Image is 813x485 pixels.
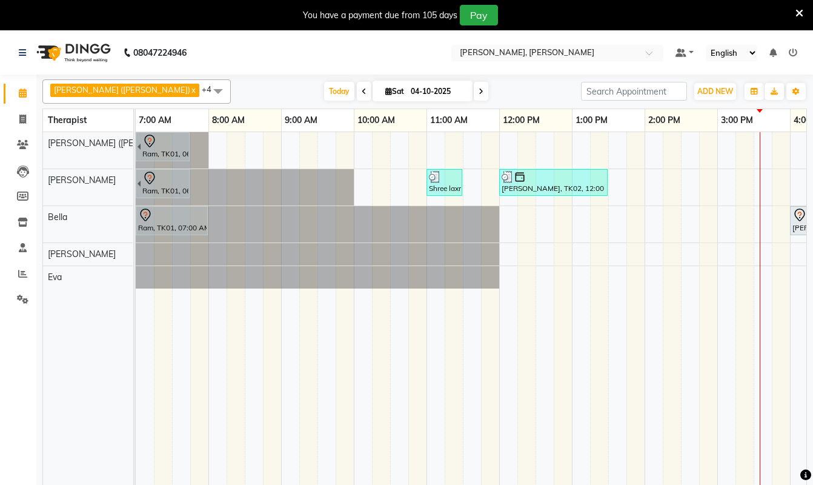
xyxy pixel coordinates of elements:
span: Bella [48,212,67,222]
a: 3:00 PM [718,112,756,129]
a: 1:00 PM [572,112,611,129]
a: 12:00 PM [500,112,543,129]
input: Search Appointment [581,82,687,101]
span: [PERSON_NAME] [48,249,116,259]
span: +4 [202,84,221,94]
span: [PERSON_NAME] [48,175,116,186]
span: Today [324,82,354,101]
b: 08047224946 [133,36,187,70]
a: 8:00 AM [209,112,248,129]
div: [PERSON_NAME], TK02, 12:00 PM-01:30 PM, Javanese Pampering - 90 Mins [500,171,606,194]
div: Shree laxmi, TK03, 11:00 AM-11:30 AM, De-Stress Back & Shoulder Massage - 30 Mins [428,171,461,194]
div: Ram, TK01, 07:00 AM-08:00 AM, Swedish De-Stress - 60 Mins [137,208,207,233]
div: Ram, TK01, 06:45 AM-07:45 AM, Swedish De-Stress - 60 Mins [141,134,188,159]
a: 10:00 AM [354,112,398,129]
a: 2:00 PM [645,112,683,129]
input: 2025-10-04 [407,82,468,101]
span: [PERSON_NAME] ([PERSON_NAME]) [48,138,191,149]
span: Eva [48,272,62,283]
button: Pay [460,5,498,25]
div: You have a payment due from 105 days [303,9,457,22]
span: Therapist [48,115,87,125]
a: 11:00 AM [427,112,471,129]
span: Sat [382,87,407,96]
span: ADD NEW [697,87,733,96]
img: logo [31,36,114,70]
a: x [190,85,196,95]
button: ADD NEW [694,83,736,100]
div: Ram, TK01, 06:45 AM-07:45 AM, Swedish De-Stress - 60 Mins [141,171,188,196]
span: [PERSON_NAME] ([PERSON_NAME]) [54,85,190,95]
a: 9:00 AM [282,112,320,129]
a: 7:00 AM [136,112,174,129]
